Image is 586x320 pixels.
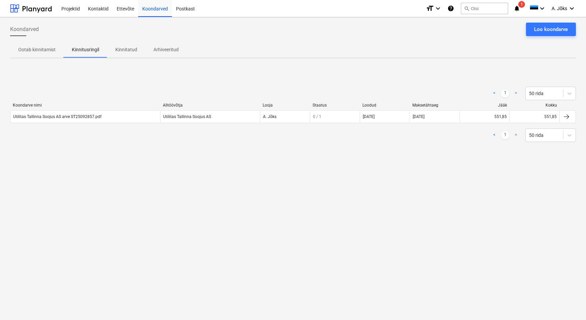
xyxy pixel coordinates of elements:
a: Previous page [490,89,498,97]
div: A. Jõks [260,111,310,122]
div: Jääk [463,103,507,108]
div: Loodud [362,103,407,108]
div: Koondarve nimi [13,103,157,108]
div: [DATE] [410,111,460,122]
div: Kokku [512,103,557,108]
a: Page 1 is your current page [501,131,509,139]
div: Maksetähtaeg [412,103,457,108]
span: search [464,6,469,11]
span: 0 / 1 [313,114,321,119]
button: Loo koondarve [526,23,576,36]
div: 551,85 [494,114,507,119]
p: Arhiveeritud [153,46,179,53]
i: notifications [514,4,520,12]
i: format_size [426,4,434,12]
div: Utilitas Tallinna Soojus AS arve ST25092857.pdf [13,114,101,119]
div: [DATE] [363,114,375,119]
div: Looja [263,103,307,108]
p: Kinnitusringil [72,46,99,53]
i: keyboard_arrow_down [538,4,546,12]
div: Alltöövõtja [163,103,257,108]
a: Previous page [490,131,498,139]
p: Ootab kinnitamist [18,46,56,53]
span: Koondarved [10,25,39,33]
div: Loo koondarve [534,25,568,34]
div: Utilitas Tallinna Soojus AS [160,111,260,122]
span: 1 [518,1,525,8]
div: 551,85 [544,114,557,119]
i: keyboard_arrow_down [568,4,576,12]
div: Staatus [313,103,357,108]
a: Next page [512,131,520,139]
a: Next page [512,89,520,97]
span: A. Jõks [552,6,567,11]
i: keyboard_arrow_down [434,4,442,12]
a: Page 1 is your current page [501,89,509,97]
p: Kinnitatud [115,46,137,53]
button: Otsi [461,3,508,14]
iframe: Chat Widget [552,288,586,320]
i: Abikeskus [447,4,454,12]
